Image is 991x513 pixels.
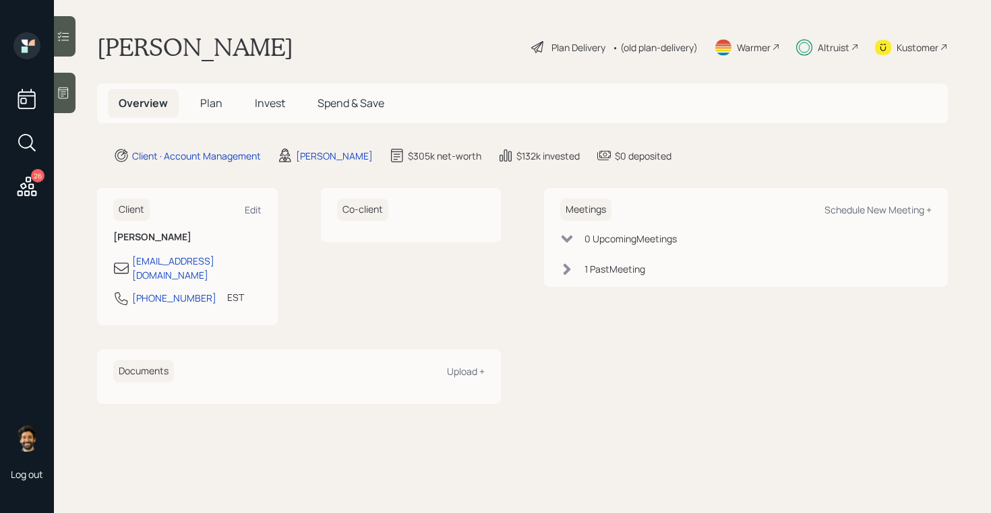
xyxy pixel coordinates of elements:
[119,96,168,110] span: Overview
[818,40,849,55] div: Altruist
[132,291,216,305] div: [PHONE_NUMBER]
[11,468,43,481] div: Log out
[113,199,150,221] h6: Client
[337,199,388,221] h6: Co-client
[447,365,485,378] div: Upload +
[113,232,262,243] h6: [PERSON_NAME]
[897,40,938,55] div: Kustomer
[255,96,285,110] span: Invest
[31,169,44,182] div: 26
[13,425,40,452] img: eric-schwartz-headshot.png
[560,199,611,221] h6: Meetings
[132,149,261,163] div: Client · Account Management
[737,40,771,55] div: Warmer
[113,360,174,382] h6: Documents
[615,149,671,163] div: $0 deposited
[200,96,222,110] span: Plan
[318,96,384,110] span: Spend & Save
[97,32,293,62] h1: [PERSON_NAME]
[227,290,244,304] div: EST
[824,203,932,216] div: Schedule New Meeting +
[584,262,645,276] div: 1 Past Meeting
[612,40,698,55] div: • (old plan-delivery)
[551,40,605,55] div: Plan Delivery
[408,149,481,163] div: $305k net-worth
[516,149,580,163] div: $132k invested
[245,203,262,216] div: Edit
[296,149,373,163] div: [PERSON_NAME]
[132,254,262,282] div: [EMAIL_ADDRESS][DOMAIN_NAME]
[584,232,677,246] div: 0 Upcoming Meeting s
